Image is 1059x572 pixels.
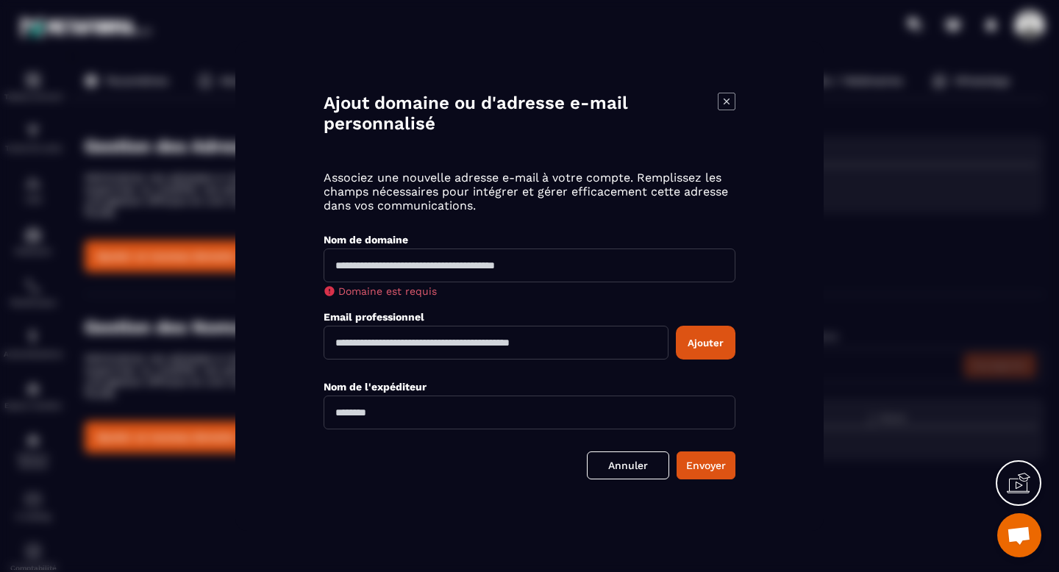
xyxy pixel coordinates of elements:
button: Ajouter [676,326,735,360]
h4: Ajout domaine ou d'adresse e-mail personnalisé [324,93,718,134]
label: Email professionnel [324,311,424,323]
a: Ouvrir le chat [997,513,1041,557]
span: Domaine est requis [338,285,437,297]
label: Nom de l'expéditeur [324,381,427,393]
button: Envoyer [677,451,735,479]
label: Nom de domaine [324,234,408,246]
a: Annuler [587,451,669,479]
p: Associez une nouvelle adresse e-mail à votre compte. Remplissez les champs nécessaires pour intég... [324,171,735,212]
